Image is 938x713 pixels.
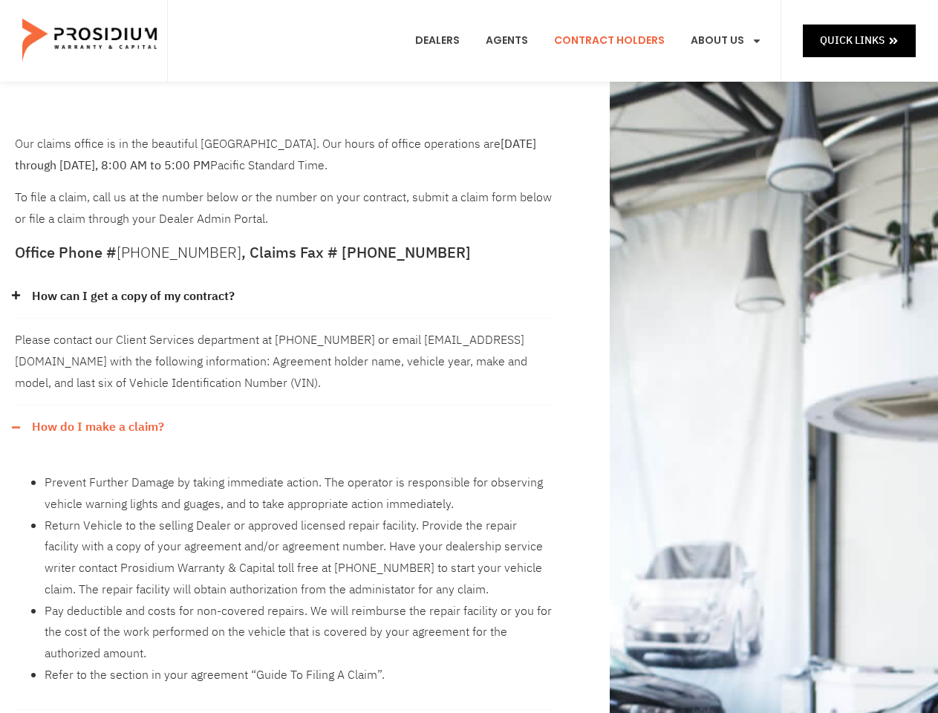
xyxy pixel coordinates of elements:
[45,515,554,601] li: Return Vehicle to the selling Dealer or approved licensed repair facility. Provide the repair fac...
[475,13,539,68] a: Agents
[15,449,554,710] div: How do I make a claim?
[15,135,536,175] b: [DATE] through [DATE], 8:00 AM to 5:00 PM
[117,241,241,264] a: [PHONE_NUMBER]
[404,13,471,68] a: Dealers
[15,245,554,260] h5: Office Phone # , Claims Fax # [PHONE_NUMBER]
[32,417,164,438] a: How do I make a claim?
[15,319,554,406] div: How can I get a copy of my contract?
[45,472,554,515] li: Prevent Further Damage by taking immediate action. The operator is responsible for observing vehi...
[803,25,916,56] a: Quick Links
[45,665,554,686] li: Refer to the section in your agreement “Guide To Filing A Claim”.
[15,134,554,177] p: Our claims office is in the beautiful [GEOGRAPHIC_DATA]. Our hours of office operations are Pacif...
[15,406,554,449] div: How do I make a claim?
[680,13,773,68] a: About Us
[15,134,554,230] div: To file a claim, call us at the number below or the number on your contract, submit a claim form ...
[404,13,773,68] nav: Menu
[543,13,676,68] a: Contract Holders
[15,275,554,319] div: How can I get a copy of my contract?
[820,31,885,50] span: Quick Links
[32,286,235,307] a: How can I get a copy of my contract?
[45,601,554,665] li: Pay deductible and costs for non-covered repairs. We will reimburse the repair facility or you fo...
